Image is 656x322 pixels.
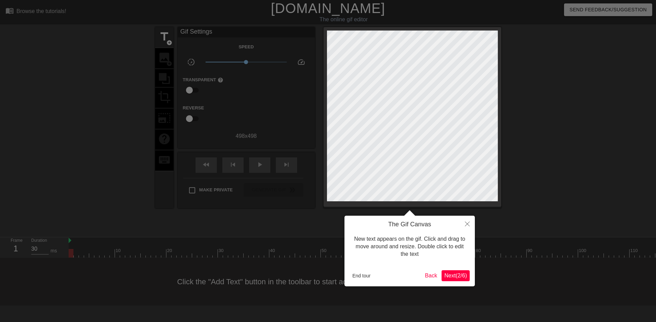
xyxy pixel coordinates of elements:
button: Close [460,216,475,231]
h4: The Gif Canvas [350,221,470,228]
button: End tour [350,271,373,281]
button: Back [422,270,440,281]
div: New text appears on the gif. Click and drag to move around and resize. Double click to edit the text [350,228,470,265]
span: Next ( 2 / 6 ) [444,273,467,278]
button: Next [442,270,470,281]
